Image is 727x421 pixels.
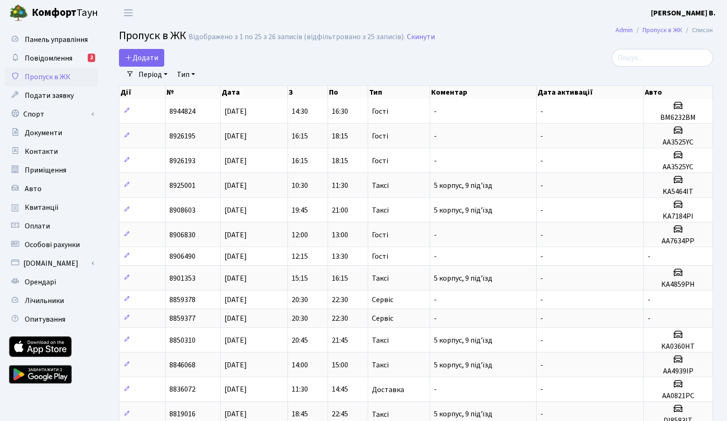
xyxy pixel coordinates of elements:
th: Дії [119,86,166,99]
a: Оплати [5,217,98,235]
button: Переключити навігацію [117,5,140,21]
th: По [328,86,368,99]
span: 14:00 [292,360,308,370]
span: 8925001 [169,180,196,191]
a: [DOMAIN_NAME] [5,254,98,273]
span: 16:15 [292,156,308,166]
b: [PERSON_NAME] В. [651,8,716,18]
a: Панель управління [5,30,98,49]
span: - [434,131,437,141]
th: Авто [644,86,713,99]
span: Таксі [372,182,389,189]
th: Коментар [430,86,537,99]
span: Таун [32,5,98,21]
span: 8908603 [169,205,196,215]
span: Доставка [372,386,404,393]
th: № [166,86,221,99]
b: Комфорт [32,5,77,20]
div: Відображено з 1 по 25 з 26 записів (відфільтровано з 25 записів). [189,33,405,41]
span: Повідомлення [25,53,72,63]
span: Оплати [25,221,50,231]
span: 5 корпус, 9 під'їзд [434,205,492,215]
span: [DATE] [224,313,247,324]
span: - [540,131,543,141]
span: [DATE] [224,360,247,370]
span: - [540,230,543,240]
span: Сервіс [372,296,393,304]
a: Admin [615,25,633,35]
span: [DATE] [224,295,247,305]
span: [DATE] [224,251,247,262]
span: Пропуск в ЖК [25,72,70,82]
span: - [540,313,543,324]
span: 21:45 [332,335,348,345]
a: Приміщення [5,161,98,179]
div: 2 [88,54,95,62]
span: 11:30 [292,385,308,395]
span: 22:30 [332,313,348,324]
span: - [540,360,543,370]
span: 16:15 [292,131,308,141]
li: Список [682,25,713,35]
span: 8850310 [169,335,196,345]
a: Тип [173,67,199,83]
a: Скинути [407,33,435,41]
span: 5 корпус, 9 під'їзд [434,180,492,191]
th: З [288,86,328,99]
span: 12:15 [292,251,308,262]
a: Спорт [5,105,98,124]
span: 8901353 [169,273,196,283]
span: 15:00 [332,360,348,370]
span: 22:30 [332,295,348,305]
span: 8859378 [169,295,196,305]
h5: AA4939IP [648,367,709,376]
span: Гості [372,132,388,140]
span: - [648,251,650,262]
span: 5 корпус, 9 під'їзд [434,360,492,370]
span: 8926195 [169,131,196,141]
span: 20:30 [292,295,308,305]
input: Пошук... [612,49,713,67]
span: Панель управління [25,35,88,45]
span: 13:30 [332,251,348,262]
span: Пропуск в ЖК [119,28,186,44]
span: [DATE] [224,335,247,345]
span: 13:00 [332,230,348,240]
a: [PERSON_NAME] В. [651,7,716,19]
span: 8906830 [169,230,196,240]
a: Повідомлення2 [5,49,98,68]
a: Опитування [5,310,98,329]
span: - [434,295,437,305]
span: 20:30 [292,313,308,324]
span: Гості [372,157,388,165]
th: Тип [368,86,430,99]
span: Таксі [372,361,389,369]
a: Контакти [5,142,98,161]
h5: ВМ6232ВМ [648,113,709,122]
span: Таксі [372,275,389,282]
span: Гості [372,253,388,260]
span: 8819016 [169,409,196,420]
a: Документи [5,124,98,142]
span: 16:30 [332,106,348,117]
h5: AA7634PP [648,237,709,246]
span: 8859377 [169,313,196,324]
span: Гості [372,231,388,239]
a: Додати [119,49,164,67]
span: 20:45 [292,335,308,345]
span: Особові рахунки [25,240,80,250]
span: [DATE] [224,106,247,117]
span: Сервіс [372,315,393,322]
span: [DATE] [224,180,247,191]
a: Пропуск в ЖК [5,68,98,86]
span: - [434,106,437,117]
span: - [540,205,543,215]
h5: AA3525YC [648,163,709,172]
span: - [540,295,543,305]
span: [DATE] [224,230,247,240]
span: 21:00 [332,205,348,215]
span: Подати заявку [25,90,74,101]
span: 14:45 [332,385,348,395]
span: - [434,156,437,166]
span: - [540,156,543,166]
